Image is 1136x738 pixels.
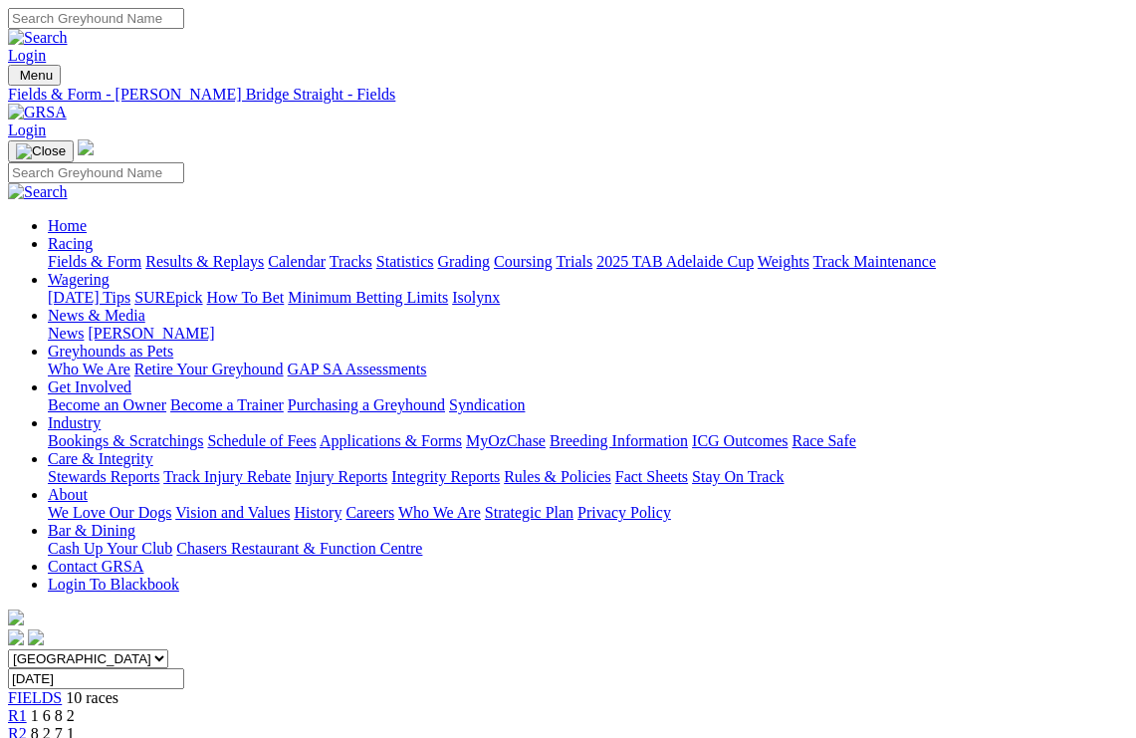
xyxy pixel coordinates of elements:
[8,140,74,162] button: Toggle navigation
[504,468,611,485] a: Rules & Policies
[176,540,422,557] a: Chasers Restaurant & Function Centre
[8,104,67,122] img: GRSA
[8,162,184,183] input: Search
[8,707,27,724] a: R1
[438,253,490,270] a: Grading
[320,432,462,449] a: Applications & Forms
[792,432,855,449] a: Race Safe
[8,86,1128,104] a: Fields & Form - [PERSON_NAME] Bridge Straight - Fields
[48,450,153,467] a: Care & Integrity
[48,486,88,503] a: About
[207,289,285,306] a: How To Bet
[48,343,173,360] a: Greyhounds as Pets
[163,468,291,485] a: Track Injury Rebate
[48,289,130,306] a: [DATE] Tips
[288,396,445,413] a: Purchasing a Greyhound
[48,325,84,342] a: News
[330,253,372,270] a: Tracks
[8,689,62,706] a: FIELDS
[692,468,784,485] a: Stay On Track
[48,504,171,521] a: We Love Our Dogs
[391,468,500,485] a: Integrity Reports
[813,253,936,270] a: Track Maintenance
[48,396,166,413] a: Become an Owner
[48,378,131,395] a: Get Involved
[31,707,75,724] span: 1 6 8 2
[48,504,1128,522] div: About
[175,504,290,521] a: Vision and Values
[8,122,46,138] a: Login
[8,65,61,86] button: Toggle navigation
[48,540,172,557] a: Cash Up Your Club
[295,468,387,485] a: Injury Reports
[207,432,316,449] a: Schedule of Fees
[66,689,118,706] span: 10 races
[294,504,341,521] a: History
[48,253,1128,271] div: Racing
[48,576,179,593] a: Login To Blackbook
[48,522,135,539] a: Bar & Dining
[452,289,500,306] a: Isolynx
[48,289,1128,307] div: Wagering
[48,361,130,377] a: Who We Are
[615,468,688,485] a: Fact Sheets
[288,361,427,377] a: GAP SA Assessments
[449,396,525,413] a: Syndication
[78,139,94,155] img: logo-grsa-white.png
[28,629,44,645] img: twitter.svg
[134,289,202,306] a: SUREpick
[485,504,573,521] a: Strategic Plan
[20,68,53,83] span: Menu
[48,396,1128,414] div: Get Involved
[8,610,24,625] img: logo-grsa-white.png
[48,235,93,252] a: Racing
[466,432,546,449] a: MyOzChase
[556,253,592,270] a: Trials
[48,432,1128,450] div: Industry
[48,468,1128,486] div: Care & Integrity
[8,29,68,47] img: Search
[48,271,110,288] a: Wagering
[8,8,184,29] input: Search
[8,668,184,689] input: Select date
[8,183,68,201] img: Search
[48,361,1128,378] div: Greyhounds as Pets
[48,217,87,234] a: Home
[145,253,264,270] a: Results & Replays
[288,289,448,306] a: Minimum Betting Limits
[48,432,203,449] a: Bookings & Scratchings
[268,253,326,270] a: Calendar
[577,504,671,521] a: Privacy Policy
[48,414,101,431] a: Industry
[8,629,24,645] img: facebook.svg
[345,504,394,521] a: Careers
[596,253,754,270] a: 2025 TAB Adelaide Cup
[550,432,688,449] a: Breeding Information
[48,325,1128,343] div: News & Media
[376,253,434,270] a: Statistics
[494,253,553,270] a: Coursing
[48,253,141,270] a: Fields & Form
[398,504,481,521] a: Who We Are
[16,143,66,159] img: Close
[48,468,159,485] a: Stewards Reports
[170,396,284,413] a: Become a Trainer
[48,540,1128,558] div: Bar & Dining
[692,432,788,449] a: ICG Outcomes
[88,325,214,342] a: [PERSON_NAME]
[48,558,143,575] a: Contact GRSA
[8,47,46,64] a: Login
[134,361,284,377] a: Retire Your Greyhound
[758,253,809,270] a: Weights
[48,307,145,324] a: News & Media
